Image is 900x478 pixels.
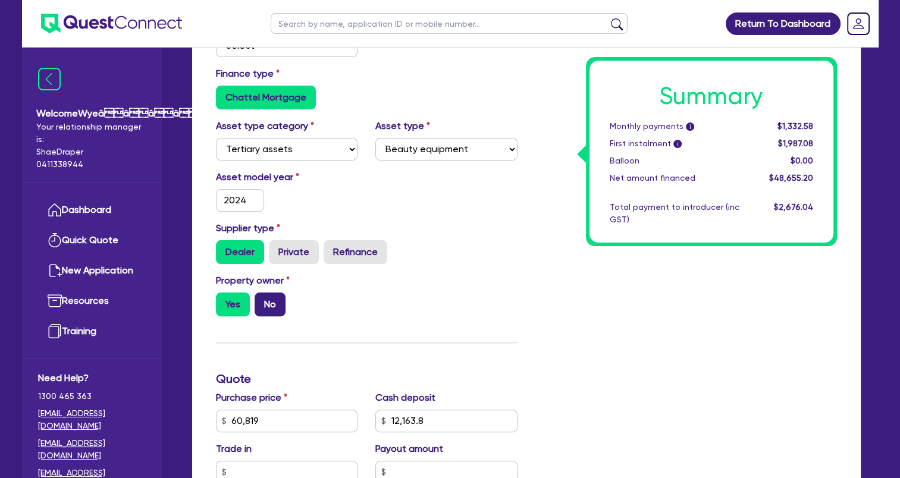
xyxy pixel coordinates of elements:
a: [EMAIL_ADDRESS][DOMAIN_NAME] [38,437,146,462]
a: Dropdown toggle [843,8,874,39]
a: [EMAIL_ADDRESS][DOMAIN_NAME] [38,407,146,432]
span: Your relationship manager is: Shae Draper 0411338944 [36,121,148,171]
div: Monthly payments [601,120,748,133]
span: i [686,123,694,131]
label: Finance type [216,67,280,81]
div: Net amount financed [601,172,748,184]
label: Trade in [216,442,252,456]
label: Dealer [216,240,264,264]
a: Resources [38,286,146,316]
span: Welcome Wyeââââ [36,106,148,121]
input: Search by name, application ID or mobile number... [271,13,628,34]
div: Total payment to introducer (inc GST) [601,201,748,226]
label: Asset type category [216,119,314,133]
label: Property owner [216,273,290,288]
a: New Application [38,256,146,286]
img: training [48,324,62,338]
span: $1,332.58 [777,121,813,131]
label: Asset type [375,119,430,133]
span: $0.00 [790,156,813,165]
img: quick-quote [48,233,62,247]
img: new-application [48,263,62,278]
label: Refinance [324,240,387,264]
span: 1300 465 363 [38,390,146,402]
label: No [255,293,286,316]
label: Cash deposit [375,391,435,405]
h3: Quote [216,372,518,386]
div: Balloon [601,155,748,167]
span: $2,676.04 [773,202,813,212]
span: $1,987.08 [777,139,813,148]
label: Purchase price [216,391,287,405]
img: quest-connect-logo-blue [41,14,182,33]
img: resources [48,294,62,308]
span: $48,655.20 [769,173,813,183]
a: Return To Dashboard [726,12,841,35]
a: Quick Quote [38,225,146,256]
label: Yes [216,293,250,316]
label: Chattel Mortgage [216,86,316,109]
img: icon-menu-close [38,68,61,90]
a: Training [38,316,146,347]
label: Private [269,240,319,264]
span: i [673,140,682,149]
label: Payout amount [375,442,443,456]
div: First instalment [601,137,748,150]
label: Asset model year [207,170,367,184]
label: Supplier type [216,221,280,235]
h1: Summary [610,82,813,111]
span: Need Help? [38,371,146,385]
a: Dashboard [38,195,146,225]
